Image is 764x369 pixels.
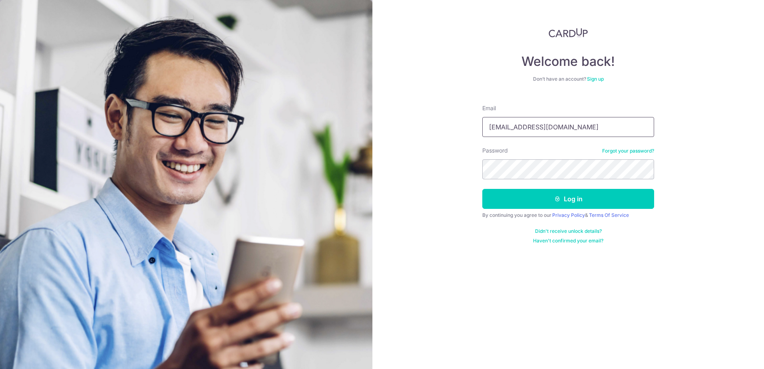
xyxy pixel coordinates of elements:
[589,212,629,218] a: Terms Of Service
[482,76,654,82] div: Don’t have an account?
[482,212,654,218] div: By continuing you agree to our &
[482,117,654,137] input: Enter your Email
[533,238,603,244] a: Haven't confirmed your email?
[552,212,585,218] a: Privacy Policy
[602,148,654,154] a: Forgot your password?
[549,28,588,38] img: CardUp Logo
[482,189,654,209] button: Log in
[587,76,604,82] a: Sign up
[535,228,602,234] a: Didn't receive unlock details?
[482,104,496,112] label: Email
[482,54,654,69] h4: Welcome back!
[482,147,508,155] label: Password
